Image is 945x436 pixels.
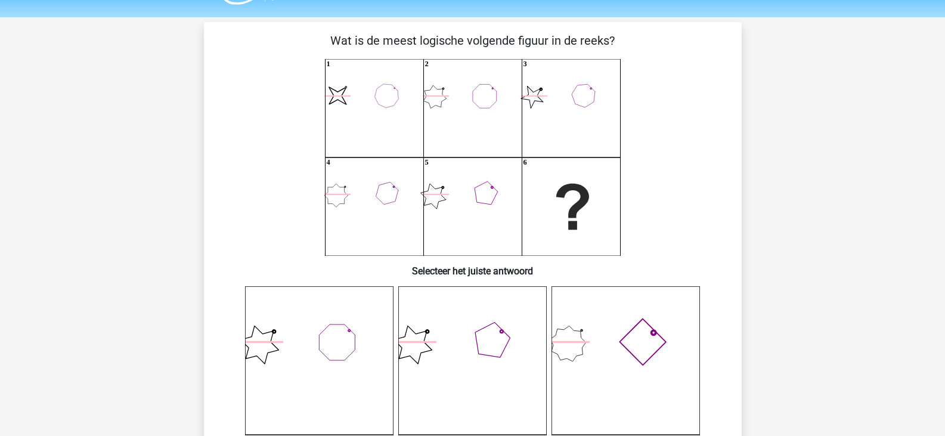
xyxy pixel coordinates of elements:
text: 4 [326,159,330,167]
text: 1 [326,60,330,69]
p: Wat is de meest logische volgende figuur in de reeks? [223,32,723,50]
text: 5 [425,159,428,167]
h6: Selecteer het juiste antwoord [223,256,723,277]
text: 3 [523,60,526,69]
text: 6 [523,159,526,167]
text: 2 [425,60,428,69]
